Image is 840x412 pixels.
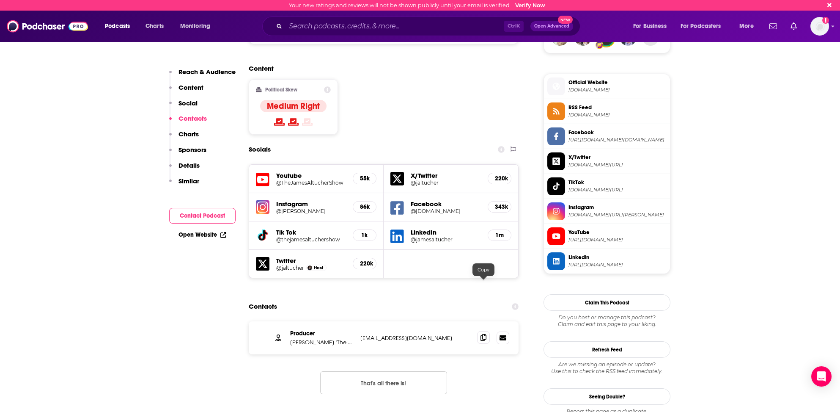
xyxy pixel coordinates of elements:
[515,2,545,8] a: Verify Now
[270,17,588,36] div: Search podcasts, credits, & more...
[547,227,667,245] a: YouTube[URL][DOMAIN_NAME]
[307,265,312,270] img: James Altucher
[547,152,667,170] a: X/Twitter[DOMAIN_NAME][URL]
[568,254,667,261] span: Linkedin
[568,79,667,86] span: Official Website
[276,180,346,186] a: @TheJamesAltucherShow
[289,2,545,8] div: Your new ratings and reviews will not be shown publicly until your email is verified.
[360,335,470,342] p: [EMAIL_ADDRESS][DOMAIN_NAME]
[360,232,369,239] h5: 1k
[568,162,667,168] span: twitter.com/jaltucher
[169,68,236,83] button: Reach & Audience
[276,228,346,236] h5: Tik Tok
[411,200,481,208] h5: Facebook
[568,204,667,211] span: Instagram
[411,180,481,186] a: @jaltucher
[169,99,198,115] button: Social
[276,208,346,214] a: @[PERSON_NAME]
[178,146,206,154] p: Sponsors
[411,208,481,214] a: @[DOMAIN_NAME]
[249,299,277,315] h2: Contacts
[787,19,800,33] a: Show notifications dropdown
[249,64,512,72] h2: Content
[547,202,667,220] a: Instagram[DOMAIN_NAME][URL][PERSON_NAME]
[178,99,198,107] p: Social
[290,330,354,337] p: Producer
[495,203,504,210] h5: 343k
[169,146,206,161] button: Sponsors
[276,236,346,243] a: @thejamesaltuchershow
[568,129,667,136] span: Facebook
[178,177,199,185] p: Similar
[360,203,369,210] h5: 86k
[547,102,667,120] a: RSS Feed[DOMAIN_NAME]
[568,154,667,161] span: X/Twitter
[822,17,829,24] svg: Email not verified
[495,232,504,239] h5: 1m
[169,161,200,177] button: Details
[169,114,207,130] button: Contacts
[7,18,88,34] img: Podchaser - Follow, Share and Rate Podcasts
[568,229,667,236] span: YouTube
[568,187,667,193] span: tiktok.com/@thejamesaltuchershow
[568,104,667,111] span: RSS Feed
[547,127,667,145] a: Facebook[URL][DOMAIN_NAME][DOMAIN_NAME]
[169,130,199,146] button: Charts
[568,262,667,268] span: https://www.linkedin.com/in/jamesaltucher
[178,161,200,169] p: Details
[530,21,573,31] button: Open AdvancedNew
[174,19,221,33] button: open menu
[276,265,304,271] a: @jaltucher
[276,257,346,265] h5: Twitter
[411,171,481,180] h5: X/Twitter
[178,83,203,91] p: Content
[544,341,670,358] button: Refresh Feed
[568,87,667,93] span: art19.com
[568,237,667,243] span: https://www.youtube.com/@TheJamesAltucherShow
[675,19,733,33] button: open menu
[547,252,667,270] a: Linkedin[URL][DOMAIN_NAME]
[169,208,236,224] button: Contact Podcast
[178,231,226,238] a: Open Website
[811,366,832,387] div: Open Intercom Messenger
[472,263,494,276] div: Copy
[810,17,829,36] span: Logged in as BretAita
[534,24,569,28] span: Open Advanced
[568,179,667,186] span: TikTok
[360,175,369,182] h5: 55k
[633,20,667,32] span: For Business
[547,177,667,195] a: TikTok[DOMAIN_NAME][URL]
[145,20,164,32] span: Charts
[249,141,271,158] h2: Socials
[178,114,207,122] p: Contacts
[544,314,670,328] div: Claim and edit this page to your liking.
[810,17,829,36] img: User Profile
[568,112,667,118] span: rss.art19.com
[681,20,721,32] span: For Podcasters
[547,77,667,95] a: Official Website[DOMAIN_NAME]
[265,87,297,93] h2: Political Skew
[178,130,199,138] p: Charts
[558,16,573,24] span: New
[276,171,346,180] h5: Youtube
[733,19,764,33] button: open menu
[810,17,829,36] button: Show profile menu
[595,41,604,49] img: User Badge Icon
[504,21,524,32] span: Ctrl K
[766,19,780,33] a: Show notifications dropdown
[568,137,667,143] span: https://www.facebook.com/JAltucher.Blog
[411,236,481,243] a: @jamesaltucher
[568,212,667,218] span: instagram.com/altucher
[256,200,269,214] img: iconImage
[169,83,203,99] button: Content
[169,177,199,193] button: Similar
[495,175,504,182] h5: 220k
[314,265,323,271] span: Host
